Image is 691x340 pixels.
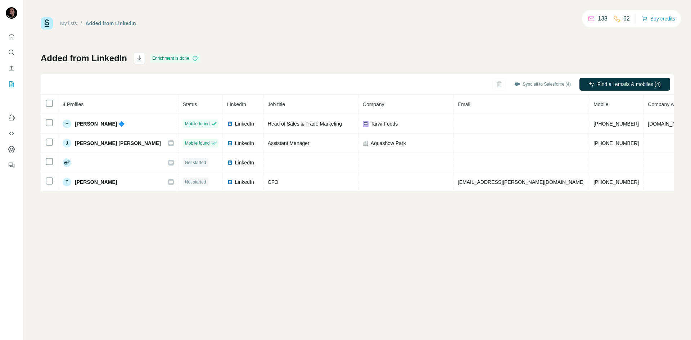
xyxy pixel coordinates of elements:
[623,14,630,23] p: 62
[227,160,233,166] img: LinkedIn logo
[593,121,639,127] span: [PHONE_NUMBER]
[235,120,254,127] span: LinkedIn
[268,101,285,107] span: Job title
[598,14,608,23] p: 138
[183,101,197,107] span: Status
[185,159,206,166] span: Not started
[458,101,470,107] span: Email
[227,140,233,146] img: LinkedIn logo
[235,140,254,147] span: LinkedIn
[6,159,17,172] button: Feedback
[150,54,200,63] div: Enrichment is done
[648,101,688,107] span: Company website
[6,111,17,124] button: Use Surfe on LinkedIn
[63,139,71,148] div: J
[579,78,670,91] button: Find all emails & mobiles (4)
[235,159,254,166] span: LinkedIn
[6,30,17,43] button: Quick start
[227,179,233,185] img: LinkedIn logo
[642,14,675,24] button: Buy credits
[75,120,125,127] span: [PERSON_NAME] 🔷
[268,179,279,185] span: CFO
[593,179,639,185] span: [PHONE_NUMBER]
[509,79,576,90] button: Sync all to Salesforce (4)
[6,143,17,156] button: Dashboard
[363,121,369,127] img: company-logo
[81,20,82,27] li: /
[86,20,136,27] div: Added from LinkedIn
[6,46,17,59] button: Search
[185,179,206,185] span: Not started
[6,127,17,140] button: Use Surfe API
[6,78,17,91] button: My lists
[60,21,77,26] a: My lists
[6,7,17,19] img: Avatar
[41,53,127,64] h1: Added from LinkedIn
[648,121,688,127] span: [DOMAIN_NAME]
[268,121,342,127] span: Head of Sales & Trade Marketing
[63,178,71,186] div: T
[227,101,246,107] span: LinkedIn
[63,101,83,107] span: 4 Profiles
[63,119,71,128] div: H
[235,178,254,186] span: LinkedIn
[597,81,661,88] span: Find all emails & mobiles (4)
[593,101,608,107] span: Mobile
[6,62,17,75] button: Enrich CSV
[75,178,117,186] span: [PERSON_NAME]
[593,140,639,146] span: [PHONE_NUMBER]
[75,140,161,147] span: [PERSON_NAME] [PERSON_NAME]
[268,140,310,146] span: Assistant Manager
[371,120,398,127] span: Tarwi Foods
[227,121,233,127] img: LinkedIn logo
[371,140,406,147] span: Aquashow Park
[363,101,384,107] span: Company
[458,179,584,185] span: [EMAIL_ADDRESS][PERSON_NAME][DOMAIN_NAME]
[185,140,210,146] span: Mobile found
[41,17,53,30] img: Surfe Logo
[185,121,210,127] span: Mobile found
